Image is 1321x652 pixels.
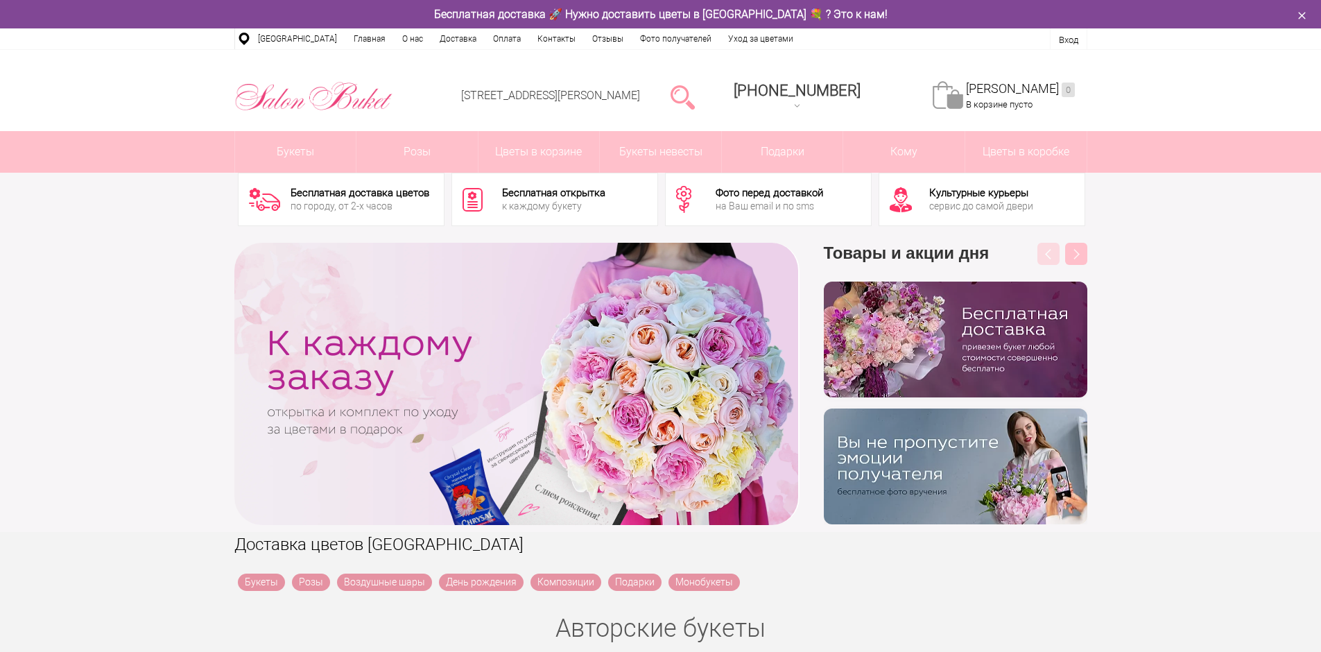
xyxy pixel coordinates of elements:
[824,409,1087,524] img: v9wy31nijnvkfycrkduev4dhgt9psb7e.png.webp
[608,574,662,591] a: Подарки
[234,78,393,114] img: Цветы Нижний Новгород
[1065,243,1087,265] button: Next
[478,131,600,173] a: Цветы в корзине
[337,574,432,591] a: Воздушные шары
[502,188,605,198] div: Бесплатная открытка
[734,82,861,99] span: [PHONE_NUMBER]
[502,201,605,211] div: к каждому букету
[234,532,1087,557] h1: Доставка цветов [GEOGRAPHIC_DATA]
[725,77,869,117] a: [PHONE_NUMBER]
[555,614,766,643] a: Авторские букеты
[250,28,345,49] a: [GEOGRAPHIC_DATA]
[356,131,478,173] a: Розы
[824,282,1087,397] img: hpaj04joss48rwypv6hbykmvk1dj7zyr.png.webp
[720,28,802,49] a: Уход за цветами
[291,201,429,211] div: по городу, от 2-х часов
[716,201,823,211] div: на Ваш email и по sms
[584,28,632,49] a: Отзывы
[529,28,584,49] a: Контакты
[431,28,485,49] a: Доставка
[224,7,1098,22] div: Бесплатная доставка 🚀 Нужно доставить цветы в [GEOGRAPHIC_DATA] 💐 ? Это к нам!
[966,99,1033,110] span: В корзине пусто
[824,243,1087,282] h3: Товары и акции дня
[291,188,429,198] div: Бесплатная доставка цветов
[965,131,1087,173] a: Цветы в коробке
[485,28,529,49] a: Оплата
[461,89,640,102] a: [STREET_ADDRESS][PERSON_NAME]
[439,574,524,591] a: День рождения
[292,574,330,591] a: Розы
[1059,35,1078,45] a: Вход
[1062,83,1075,97] ins: 0
[966,81,1075,97] a: [PERSON_NAME]
[722,131,843,173] a: Подарки
[530,574,601,591] a: Композиции
[929,201,1033,211] div: сервис до самой двери
[668,574,740,591] a: Монобукеты
[394,28,431,49] a: О нас
[600,131,721,173] a: Букеты невесты
[345,28,394,49] a: Главная
[235,131,356,173] a: Букеты
[716,188,823,198] div: Фото перед доставкой
[238,574,285,591] a: Букеты
[843,131,965,173] span: Кому
[929,188,1033,198] div: Культурные курьеры
[632,28,720,49] a: Фото получателей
